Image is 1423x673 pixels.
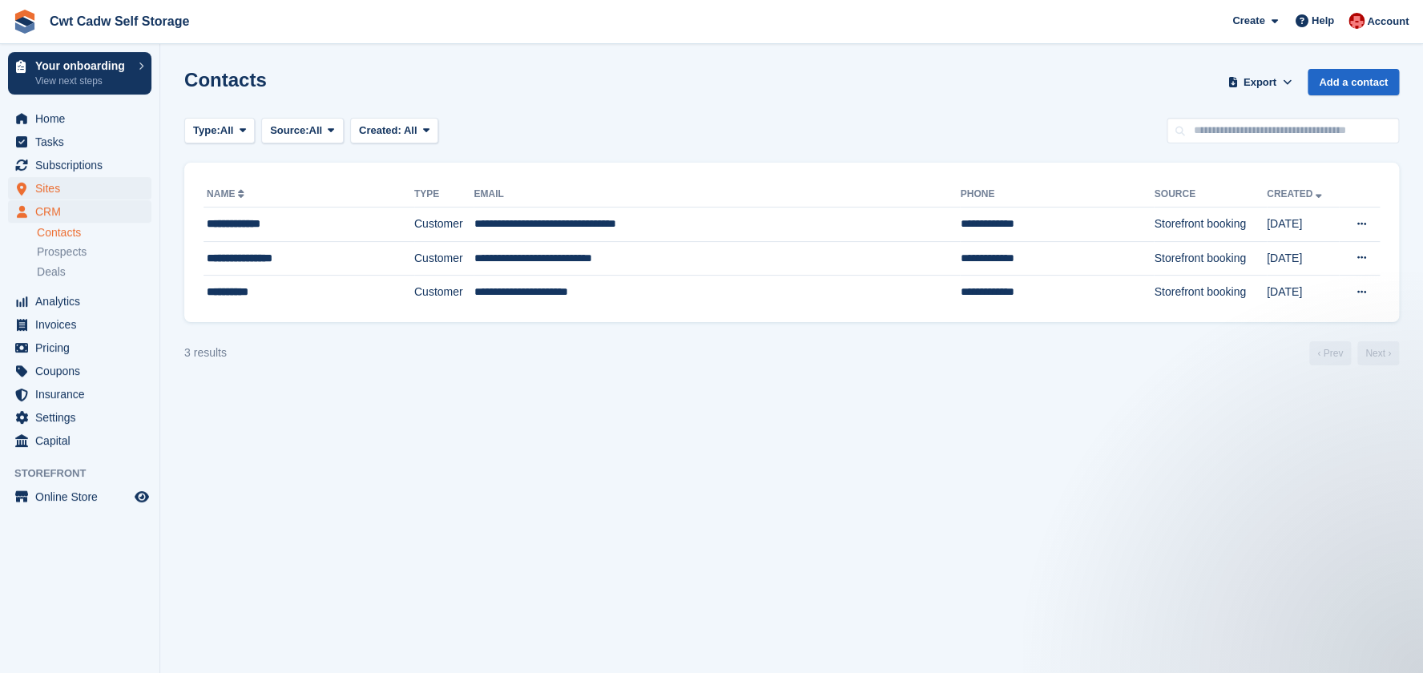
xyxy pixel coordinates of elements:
td: Storefront booking [1154,241,1266,276]
span: CRM [35,200,131,223]
a: menu [8,429,151,452]
a: Name [207,188,248,199]
a: Cwt Cadw Self Storage [43,8,196,34]
span: Settings [35,406,131,429]
span: All [309,123,323,139]
td: Customer [414,276,474,309]
th: Email [474,182,960,208]
span: Created: [359,124,401,136]
span: Create [1232,13,1264,29]
td: [DATE] [1267,241,1339,276]
a: menu [8,177,151,199]
td: Storefront booking [1154,276,1266,309]
a: Created [1267,188,1325,199]
nav: Page [1306,341,1402,365]
button: Type: All [184,118,255,144]
a: menu [8,383,151,405]
span: Capital [35,429,131,452]
td: [DATE] [1267,276,1339,309]
a: menu [8,360,151,382]
th: Source [1154,182,1266,208]
td: Customer [414,241,474,276]
button: Source: All [261,118,344,144]
span: All [220,123,234,139]
span: Invoices [35,313,131,336]
span: Type: [193,123,220,139]
span: Subscriptions [35,154,131,176]
span: Export [1244,75,1276,91]
a: menu [8,200,151,223]
a: Your onboarding View next steps [8,52,151,95]
td: Storefront booking [1154,208,1266,242]
a: Deals [37,264,151,280]
span: Prospects [37,244,87,260]
span: Account [1367,14,1409,30]
a: menu [8,406,151,429]
a: menu [8,313,151,336]
span: Deals [37,264,66,280]
a: menu [8,290,151,312]
span: Tasks [35,131,131,153]
span: Home [35,107,131,130]
th: Type [414,182,474,208]
button: Export [1224,69,1295,95]
span: Help [1312,13,1334,29]
span: Sites [35,177,131,199]
a: menu [8,486,151,508]
th: Phone [960,182,1154,208]
div: 3 results [184,345,227,361]
a: menu [8,107,151,130]
span: Pricing [35,336,131,359]
a: Previous [1309,341,1351,365]
span: All [404,124,417,136]
a: Next [1357,341,1399,365]
span: Online Store [35,486,131,508]
span: Storefront [14,465,159,482]
td: Customer [414,208,474,242]
a: Add a contact [1308,69,1399,95]
img: stora-icon-8386f47178a22dfd0bd8f6a31ec36ba5ce8667c1dd55bd0f319d3a0aa187defe.svg [13,10,37,34]
p: View next steps [35,74,131,88]
a: menu [8,154,151,176]
span: Insurance [35,383,131,405]
a: Preview store [132,487,151,506]
td: [DATE] [1267,208,1339,242]
a: Contacts [37,225,151,240]
p: Your onboarding [35,60,131,71]
span: Coupons [35,360,131,382]
a: menu [8,131,151,153]
span: Analytics [35,290,131,312]
a: Prospects [37,244,151,260]
a: menu [8,336,151,359]
h1: Contacts [184,69,267,91]
img: Rhian Davies [1348,13,1365,29]
span: Source: [270,123,308,139]
button: Created: All [350,118,438,144]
